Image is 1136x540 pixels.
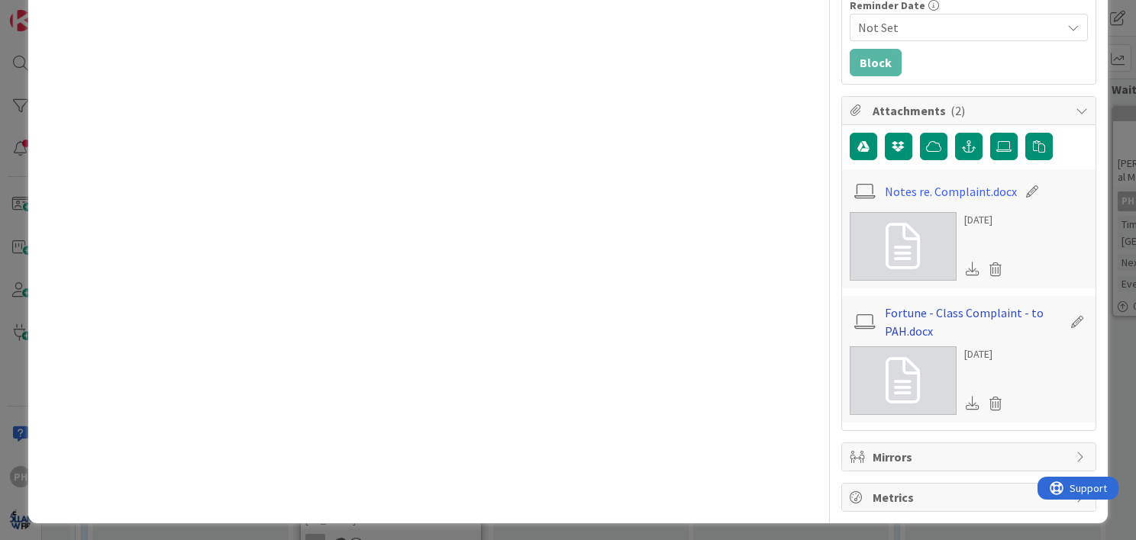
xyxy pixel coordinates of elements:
[32,2,69,21] span: Support
[964,259,981,279] div: Download
[873,488,1068,506] span: Metrics
[885,304,1062,340] a: Fortune - Class Complaint - to PAH.docx
[873,448,1068,466] span: Mirrors
[964,212,1009,228] div: [DATE]
[885,182,1017,201] a: Notes re. Complaint.docx
[964,394,981,413] div: Download
[850,49,902,76] button: Block
[873,101,1068,120] span: Attachments
[950,103,965,118] span: ( 2 )
[964,346,1009,362] div: [DATE]
[858,18,1061,37] span: Not Set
